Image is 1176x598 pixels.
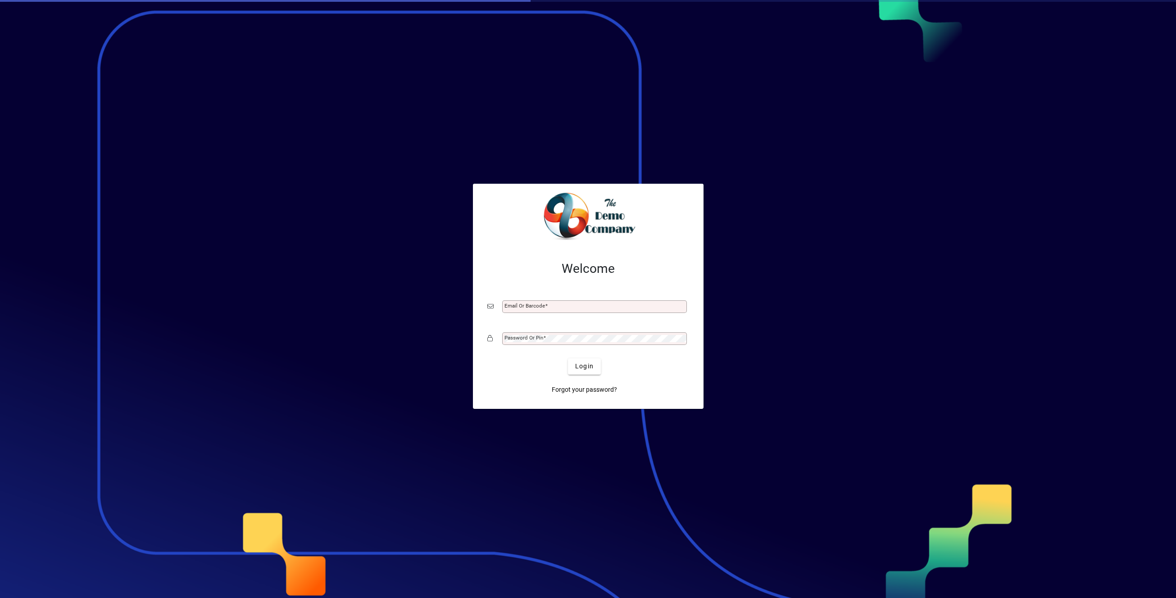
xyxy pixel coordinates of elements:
[504,335,543,341] mat-label: Password or Pin
[552,385,617,394] span: Forgot your password?
[487,261,689,276] h2: Welcome
[575,362,594,371] span: Login
[568,358,601,375] button: Login
[548,382,621,398] a: Forgot your password?
[504,303,545,309] mat-label: Email or Barcode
